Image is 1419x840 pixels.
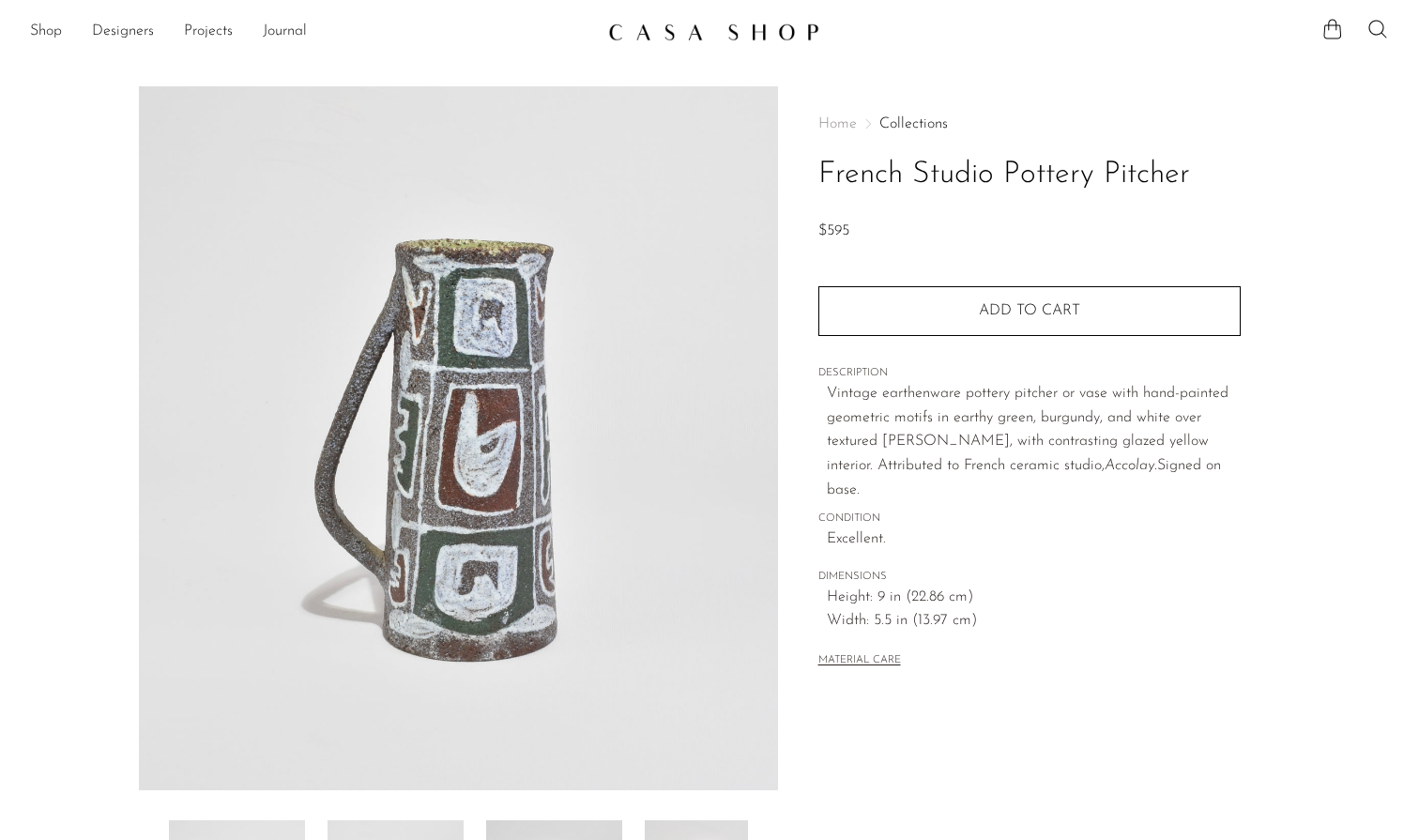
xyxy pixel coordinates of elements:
[30,16,593,48] ul: NEW HEADER MENU
[818,286,1241,335] button: Add to cart
[263,20,307,44] a: Journal
[818,365,1241,382] span: DESCRIPTION
[818,569,1241,586] span: DIMENSIONS
[818,654,901,668] button: MATERIAL CARE
[979,303,1080,318] span: Add to cart
[818,116,857,131] span: Home
[827,586,1241,610] span: Height: 9 in (22.86 cm)
[30,16,593,48] nav: Desktop navigation
[879,116,948,131] a: Collections
[827,382,1241,502] p: Vintage earthenware pottery pitcher or vase with hand-painted geometric motifs in earthy green, b...
[139,86,778,790] img: French Studio Pottery Pitcher
[30,20,62,44] a: Shop
[184,20,233,44] a: Projects
[818,511,1241,527] span: CONDITION
[818,116,1241,131] nav: Breadcrumbs
[818,223,849,238] span: $595
[1105,458,1157,473] em: Accolay.
[92,20,154,44] a: Designers
[818,151,1241,199] h1: French Studio Pottery Pitcher
[827,609,1241,634] span: Width: 5.5 in (13.97 cm)
[827,527,1241,552] span: Excellent.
